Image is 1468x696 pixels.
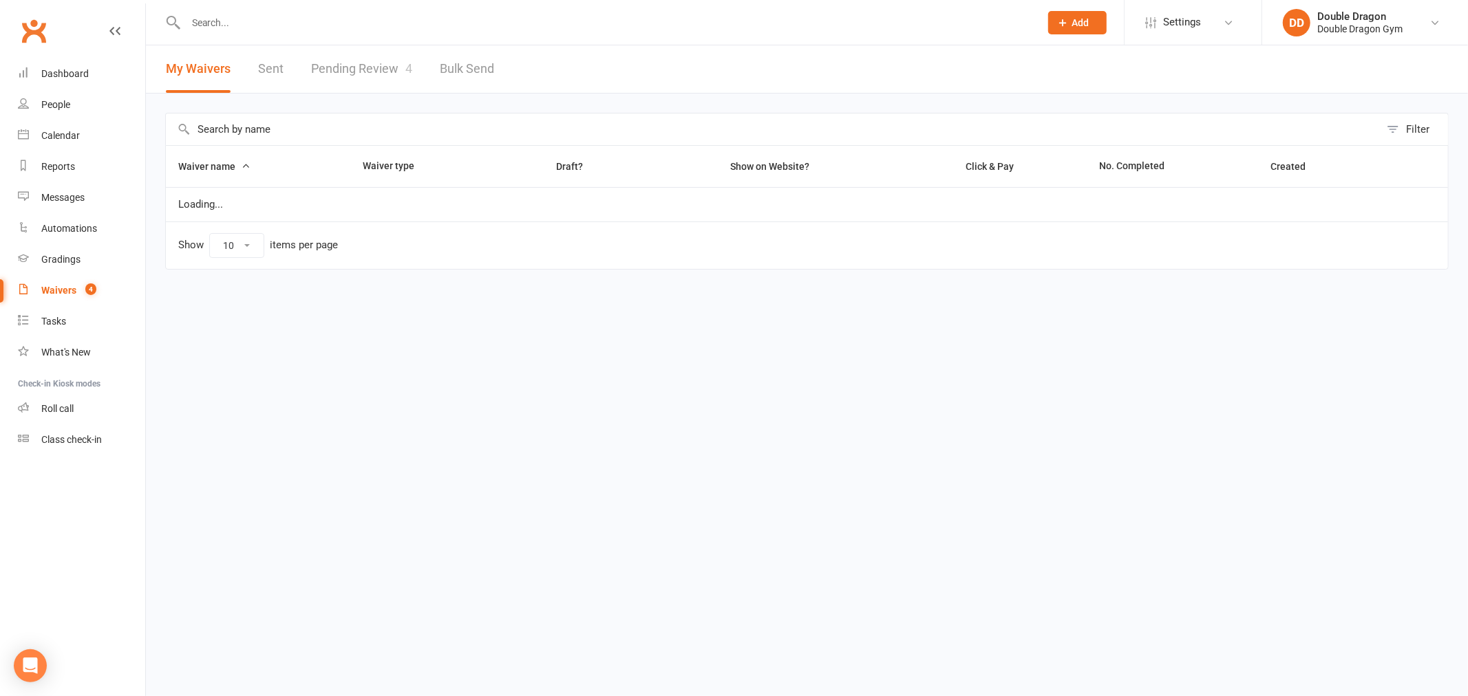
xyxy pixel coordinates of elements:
[18,120,145,151] a: Calendar
[182,13,1030,32] input: Search...
[41,99,70,110] div: People
[18,275,145,306] a: Waivers 4
[18,424,145,455] a: Class kiosk mode
[18,306,145,337] a: Tasks
[1163,7,1201,38] span: Settings
[730,161,809,172] span: Show on Website?
[166,113,1380,145] input: Search by name
[85,283,96,295] span: 4
[41,223,97,234] div: Automations
[41,130,80,141] div: Calendar
[18,244,145,275] a: Gradings
[41,316,66,327] div: Tasks
[18,151,145,182] a: Reports
[718,158,825,175] button: Show on Website?
[41,285,76,296] div: Waivers
[350,146,496,187] th: Waiver type
[166,187,1448,221] td: Loading...
[18,213,145,244] a: Automations
[1317,10,1403,23] div: Double Dragon
[1283,9,1310,36] div: DD
[18,337,145,368] a: What's New
[178,158,251,175] button: Waiver name
[41,68,89,79] div: Dashboard
[311,45,412,93] a: Pending Review4
[18,393,145,424] a: Roll call
[1380,113,1448,145] button: Filter
[41,192,85,203] div: Messages
[14,649,47,682] div: Open Intercom Messenger
[178,161,251,172] span: Waiver name
[18,182,145,213] a: Messages
[41,254,81,265] div: Gradings
[1087,146,1258,187] th: No. Completed
[405,61,412,76] span: 4
[544,158,598,175] button: Draft?
[166,45,231,93] button: My Waivers
[1072,17,1089,28] span: Add
[440,45,494,93] a: Bulk Send
[1048,11,1107,34] button: Add
[178,233,338,258] div: Show
[18,58,145,89] a: Dashboard
[258,45,284,93] a: Sent
[41,434,102,445] div: Class check-in
[966,161,1014,172] span: Click & Pay
[1270,158,1321,175] button: Created
[1406,121,1429,138] div: Filter
[41,403,74,414] div: Roll call
[18,89,145,120] a: People
[17,14,51,48] a: Clubworx
[41,161,75,172] div: Reports
[270,239,338,251] div: items per page
[556,161,583,172] span: Draft?
[1270,161,1321,172] span: Created
[954,158,1030,175] button: Click & Pay
[41,347,91,358] div: What's New
[1317,23,1403,35] div: Double Dragon Gym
